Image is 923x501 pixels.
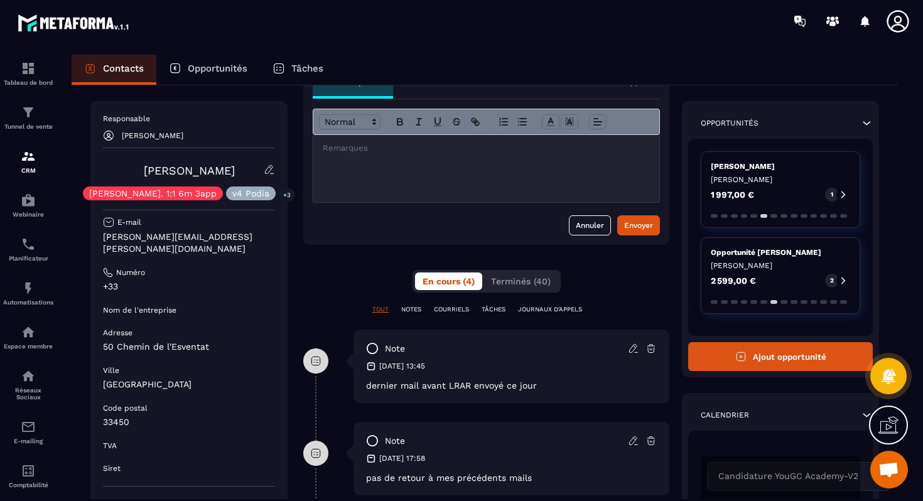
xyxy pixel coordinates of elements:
p: Siret [103,463,121,473]
button: Annuler [569,215,611,235]
a: schedulerschedulerPlanificateur [3,227,53,271]
p: 1 997,00 € [711,190,754,199]
p: Ville [103,365,119,375]
p: 1 [831,190,833,199]
p: Code postal [103,403,148,413]
button: En cours (4) [415,272,482,290]
a: Ouvrir le chat [870,451,908,488]
p: Tableau de bord [3,79,53,86]
a: formationformationCRM [3,139,53,183]
p: pas de retour à mes précédents mails [366,473,657,483]
img: formation [21,149,36,164]
a: accountantaccountantComptabilité [3,454,53,498]
p: [PERSON_NAME] [711,175,850,185]
p: Tunnel de vente [3,123,53,130]
a: emailemailE-mailing [3,410,53,454]
button: Envoyer [617,215,660,235]
p: [GEOGRAPHIC_DATA] [103,379,275,391]
a: social-networksocial-networkRéseaux Sociaux [3,359,53,410]
p: TVA [103,441,117,451]
p: TOUT [372,305,389,314]
p: Comptabilité [3,482,53,488]
p: [PERSON_NAME] [711,261,850,271]
p: E-mail [117,217,141,227]
img: automations [21,193,36,208]
p: NOTES [401,305,421,314]
span: En cours (4) [423,276,475,286]
button: Terminés (40) [483,272,558,290]
a: Opportunités [156,55,260,85]
a: formationformationTableau de bord [3,51,53,95]
p: dernier mail avant LRAR envoyé ce jour [366,380,657,391]
p: Opportunités [188,63,247,74]
p: Webinaire [3,211,53,218]
img: scheduler [21,237,36,252]
p: COURRIELS [434,305,469,314]
p: +3 [279,188,295,202]
p: 33450 [103,416,275,428]
a: automationsautomationsEspace membre [3,315,53,359]
p: Nom de l'entreprise [103,305,176,315]
p: E-mailing [3,438,53,444]
p: Espace membre [3,343,53,350]
img: formation [21,61,36,76]
img: formation [21,105,36,120]
p: Automatisations [3,299,53,306]
p: 50 Chemin de l'Esventat [103,341,275,353]
span: Terminés (40) [491,276,551,286]
p: Adresse [103,328,132,338]
img: accountant [21,463,36,478]
img: automations [21,281,36,296]
p: Planificateur [3,255,53,262]
p: note [385,343,405,355]
div: Envoyer [624,219,653,232]
p: [DATE] 17:58 [379,453,425,463]
a: Contacts [72,55,156,85]
p: [PERSON_NAME][EMAIL_ADDRESS][PERSON_NAME][DOMAIN_NAME] [103,231,275,255]
p: Responsable [103,114,275,124]
p: Opportunités [701,118,758,128]
p: v4 Podia [232,189,269,198]
p: CRM [3,167,53,174]
p: Opportunité [PERSON_NAME] [711,247,850,257]
p: note [385,435,405,447]
img: logo [18,11,131,34]
p: [PERSON_NAME] [711,161,850,171]
p: Numéro [116,267,145,277]
img: social-network [21,369,36,384]
img: automations [21,325,36,340]
p: [DATE] 13:45 [379,361,425,371]
a: automationsautomationsAutomatisations [3,271,53,315]
p: Contacts [103,63,144,74]
a: formationformationTunnel de vente [3,95,53,139]
p: +33 [103,281,275,293]
button: Ajout opportunité [688,342,873,371]
a: [PERSON_NAME] [144,164,235,177]
p: 2 599,00 € [711,276,756,285]
p: Tâches [291,63,323,74]
img: email [21,419,36,434]
a: Tâches [260,55,336,85]
p: 2 [830,276,834,285]
p: Réseaux Sociaux [3,387,53,401]
a: automationsautomationsWebinaire [3,183,53,227]
p: Calendrier [701,410,749,420]
p: [PERSON_NAME]. 1:1 6m 3app [89,189,217,198]
input: Search for option [861,470,870,483]
p: [PERSON_NAME] [122,131,183,140]
p: JOURNAUX D'APPELS [518,305,582,314]
p: TÂCHES [482,305,505,314]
